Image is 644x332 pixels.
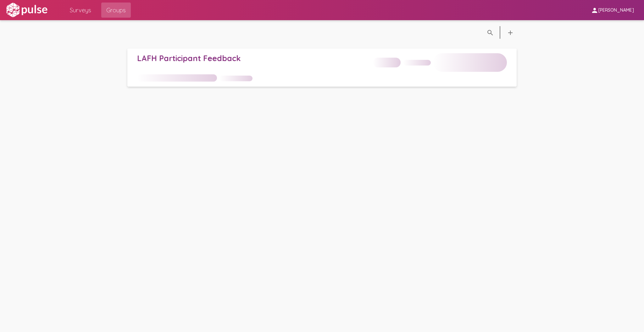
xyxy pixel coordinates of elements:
mat-icon: person [591,7,598,14]
div: LAFH Participant Feedback [137,53,368,63]
button: language [484,26,497,39]
a: Surveys [65,3,96,18]
span: Surveys [70,4,91,16]
button: language [504,26,517,39]
a: LAFH Participant Feedback [127,49,517,87]
span: Groups [106,4,126,16]
button: [PERSON_NAME] [586,4,639,16]
a: Groups [101,3,131,18]
mat-icon: language [507,29,514,37]
mat-icon: language [486,29,494,37]
span: [PERSON_NAME] [598,8,634,13]
img: white-logo.svg [5,2,48,18]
